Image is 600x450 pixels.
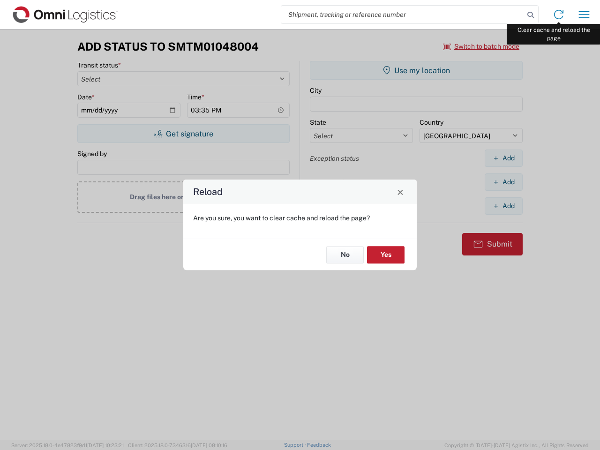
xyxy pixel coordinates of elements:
input: Shipment, tracking or reference number [281,6,524,23]
button: No [326,246,364,263]
button: Yes [367,246,405,263]
button: Close [394,185,407,198]
p: Are you sure, you want to clear cache and reload the page? [193,214,407,222]
h4: Reload [193,185,223,199]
